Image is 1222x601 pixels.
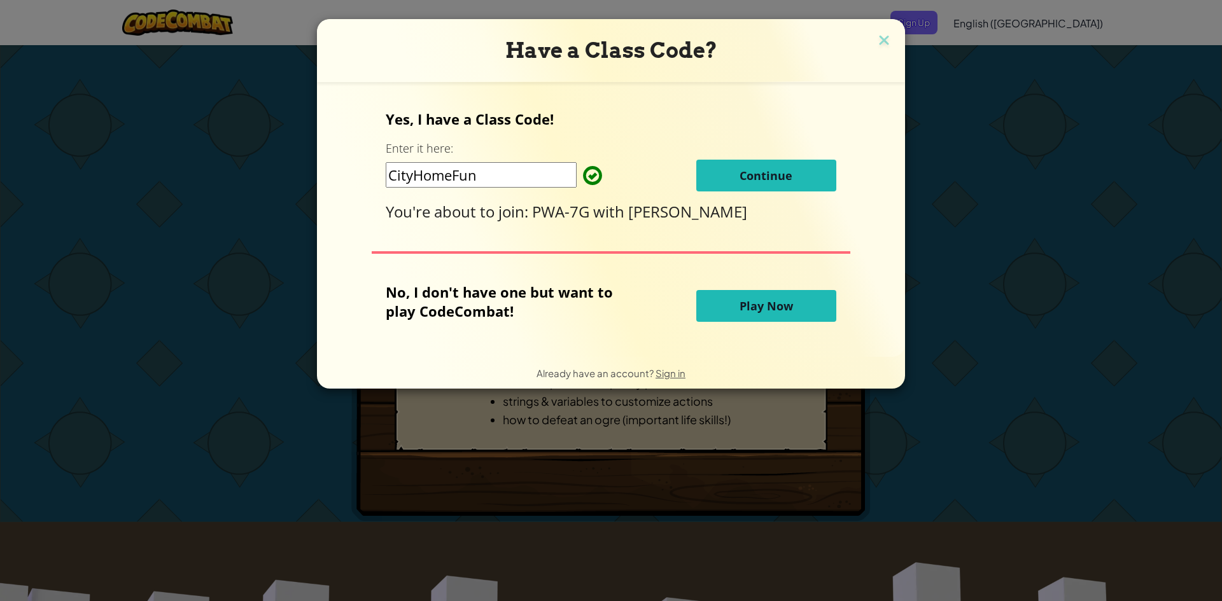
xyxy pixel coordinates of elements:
[386,201,532,222] span: You're about to join:
[696,290,836,322] button: Play Now
[386,282,632,321] p: No, I don't have one but want to play CodeCombat!
[628,201,747,222] span: [PERSON_NAME]
[505,38,717,63] span: Have a Class Code?
[740,298,793,314] span: Play Now
[386,109,836,128] p: Yes, I have a Class Code!
[593,201,628,222] span: with
[656,367,685,379] a: Sign in
[532,201,593,222] span: PWA-7G
[537,367,656,379] span: Already have an account?
[696,160,836,191] button: Continue
[386,141,453,156] label: Enter it here:
[740,168,792,183] span: Continue
[876,32,892,51] img: close icon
